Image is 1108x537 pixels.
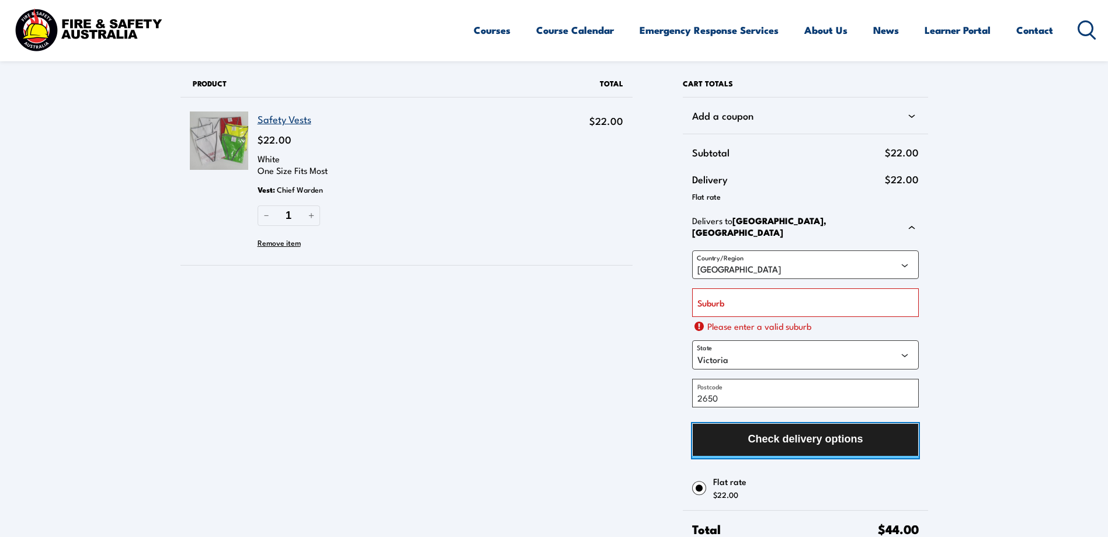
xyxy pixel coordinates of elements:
[713,489,738,500] span: $22.00
[697,253,744,262] label: Country/Region
[748,424,863,455] span: Check delivery options
[683,70,928,97] h2: Cart totals
[258,132,291,147] span: $22.00
[885,170,919,188] span: $22.00
[804,15,848,46] a: About Us
[474,15,510,46] a: Courses
[692,482,706,496] input: Flat rate$22.00
[692,215,918,241] div: Delivers to[GEOGRAPHIC_DATA], [GEOGRAPHIC_DATA]
[190,111,248,170] img: Safety Vests
[692,423,918,458] button: Check delivery options
[258,153,565,176] p: White One Size Fits Most
[707,322,811,331] span: Please enter a valid suburb
[697,343,712,352] label: State
[692,214,826,239] strong: [GEOGRAPHIC_DATA], [GEOGRAPHIC_DATA]
[277,180,323,198] span: Chief Warden
[713,475,919,489] span: Flat rate
[258,233,301,251] button: Remove Safety Vests from cart
[258,205,275,226] button: Reduce quantity of Safety Vests
[640,15,779,46] a: Emergency Response Services
[873,15,899,46] a: News
[536,15,614,46] a: Course Calendar
[303,205,320,226] button: Increase quantity of Safety Vests
[697,381,723,392] label: Postcode
[589,113,623,128] span: $22.00
[692,144,884,161] span: Subtotal
[692,188,918,205] div: Flat rate
[193,78,227,89] span: Product
[258,111,311,126] a: Safety Vests
[885,144,919,161] span: $22.00
[692,215,899,238] p: Delivers to
[1016,15,1053,46] a: Contact
[258,181,275,198] span: Vest :
[692,170,884,188] span: Delivery
[275,205,303,226] input: Quantity of Safety Vests in your cart.
[692,107,918,124] div: Add a coupon
[925,15,991,46] a: Learner Portal
[697,296,724,310] label: Suburb
[692,288,918,317] input: Suburb
[692,379,918,407] input: Postcode
[600,78,623,89] span: Total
